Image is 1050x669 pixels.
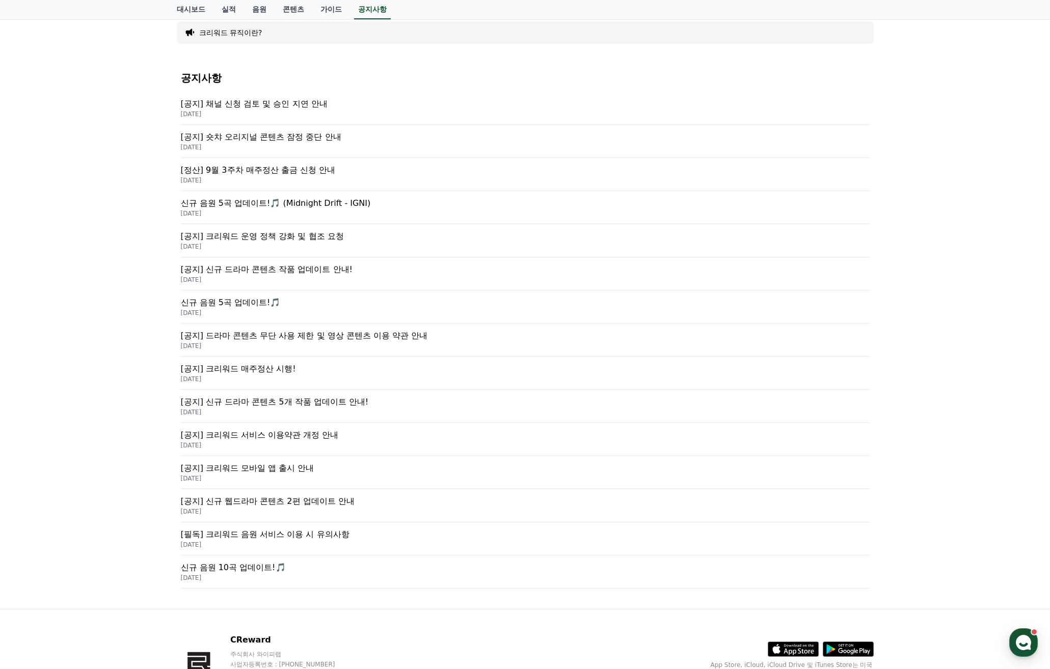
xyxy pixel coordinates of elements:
button: 크리워드 뮤직이란? [199,28,262,38]
p: [공지] 신규 웹드라마 콘텐츠 2편 업데이트 안내 [181,495,870,507]
p: [공지] 크리워드 서비스 이용약관 개정 안내 [181,429,870,441]
p: [DATE] [181,243,870,251]
a: [공지] 신규 웹드라마 콘텐츠 2편 업데이트 안내 [DATE] [181,489,870,522]
a: [공지] 크리워드 매주정산 시행! [DATE] [181,357,870,390]
p: [공지] 채널 신청 검토 및 승인 지연 안내 [181,98,870,110]
p: [DATE] [181,110,870,118]
a: [공지] 신규 드라마 콘텐츠 5개 작품 업데이트 안내! [DATE] [181,390,870,423]
a: [공지] 크리워드 서비스 이용약관 개정 안내 [DATE] [181,423,870,456]
a: 홈 [3,323,67,349]
p: [공지] 크리워드 모바일 앱 출시 안내 [181,462,870,474]
a: [공지] 신규 드라마 콘텐츠 작품 업데이트 안내! [DATE] [181,257,870,290]
p: 주식회사 와이피랩 [230,650,355,658]
p: 사업자등록번호 : [PHONE_NUMBER] [230,660,355,668]
a: [공지] 크리워드 모바일 앱 출시 안내 [DATE] [181,456,870,489]
a: [공지] 숏챠 오리지널 콘텐츠 잠정 중단 안내 [DATE] [181,125,870,158]
p: [정산] 9월 3주차 매주정산 출금 신청 안내 [181,164,870,176]
p: [DATE] [181,375,870,383]
p: [공지] 크리워드 매주정산 시행! [181,363,870,375]
span: 대화 [93,339,105,347]
p: [공지] 크리워드 운영 정책 강화 및 협조 요청 [181,230,870,243]
p: CReward [230,634,355,646]
a: [정산] 9월 3주차 매주정산 출금 신청 안내 [DATE] [181,158,870,191]
p: 신규 음원 10곡 업데이트!🎵 [181,561,870,574]
a: [공지] 채널 신청 검토 및 승인 지연 안내 [DATE] [181,92,870,125]
p: [DATE] [181,474,870,483]
span: 홈 [32,338,38,346]
a: 신규 음원 10곡 업데이트!🎵 [DATE] [181,555,870,588]
p: [공지] 신규 드라마 콘텐츠 작품 업데이트 안내! [181,263,870,276]
a: 설정 [131,323,196,349]
p: [DATE] [181,176,870,184]
p: [DATE] [181,209,870,218]
a: 대화 [67,323,131,349]
a: [필독] 크리워드 음원 서비스 이용 시 유의사항 [DATE] [181,522,870,555]
p: [DATE] [181,541,870,549]
p: [DATE] [181,408,870,416]
p: [DATE] [181,574,870,582]
p: [공지] 신규 드라마 콘텐츠 5개 작품 업데이트 안내! [181,396,870,408]
p: [DATE] [181,441,870,449]
p: 신규 음원 5곡 업데이트!🎵 [181,297,870,309]
a: [공지] 크리워드 운영 정책 강화 및 협조 요청 [DATE] [181,224,870,257]
p: [DATE] [181,342,870,350]
span: 설정 [157,338,170,346]
p: [DATE] [181,507,870,516]
p: [공지] 드라마 콘텐츠 무단 사용 제한 및 영상 콘텐츠 이용 약관 안내 [181,330,870,342]
h4: 공지사항 [181,72,870,84]
a: 신규 음원 5곡 업데이트!🎵 (Midnight Drift - IGNI) [DATE] [181,191,870,224]
a: 신규 음원 5곡 업데이트!🎵 [DATE] [181,290,870,324]
p: [DATE] [181,276,870,284]
p: [DATE] [181,309,870,317]
p: 신규 음원 5곡 업데이트!🎵 (Midnight Drift - IGNI) [181,197,870,209]
a: [공지] 드라마 콘텐츠 무단 사용 제한 및 영상 콘텐츠 이용 약관 안내 [DATE] [181,324,870,357]
p: [공지] 숏챠 오리지널 콘텐츠 잠정 중단 안내 [181,131,870,143]
p: [필독] 크리워드 음원 서비스 이용 시 유의사항 [181,528,870,541]
p: [DATE] [181,143,870,151]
